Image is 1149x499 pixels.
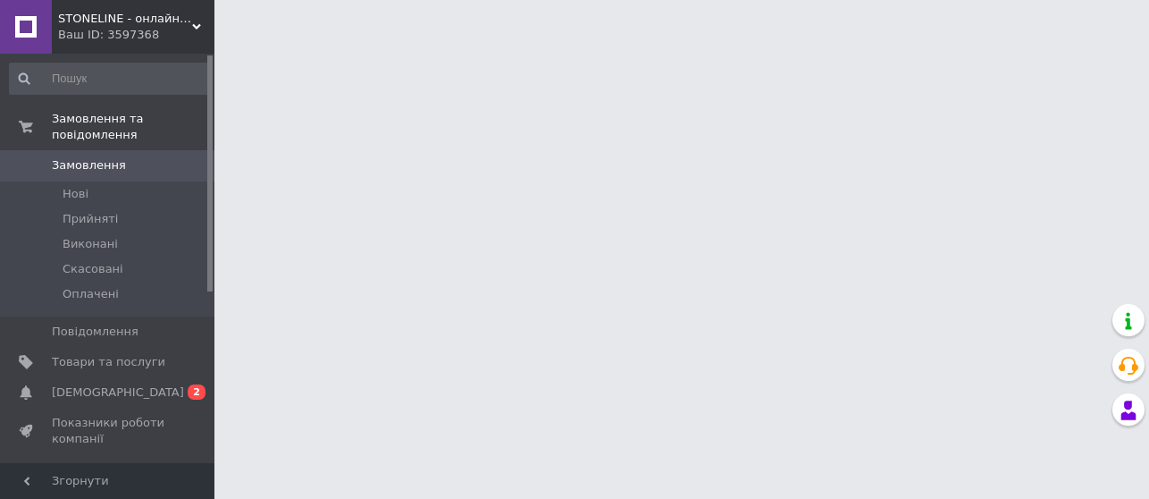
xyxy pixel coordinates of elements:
[52,461,165,494] span: Панель управління
[188,385,205,400] span: 2
[58,27,214,43] div: Ваш ID: 3597368
[52,385,184,401] span: [DEMOGRAPHIC_DATA]
[52,415,165,447] span: Показники роботи компанії
[52,111,214,143] span: Замовлення та повідомлення
[52,157,126,173] span: Замовлення
[63,286,119,302] span: Оплачені
[63,236,118,252] span: Виконані
[52,324,138,340] span: Повідомлення
[63,211,118,227] span: Прийняті
[63,261,123,277] span: Скасовані
[9,63,210,95] input: Пошук
[63,186,88,202] span: Нові
[52,354,165,370] span: Товари та послуги
[58,11,192,27] span: STONELINE - онлайн-магазин алмазного інструменту для обробки каменю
